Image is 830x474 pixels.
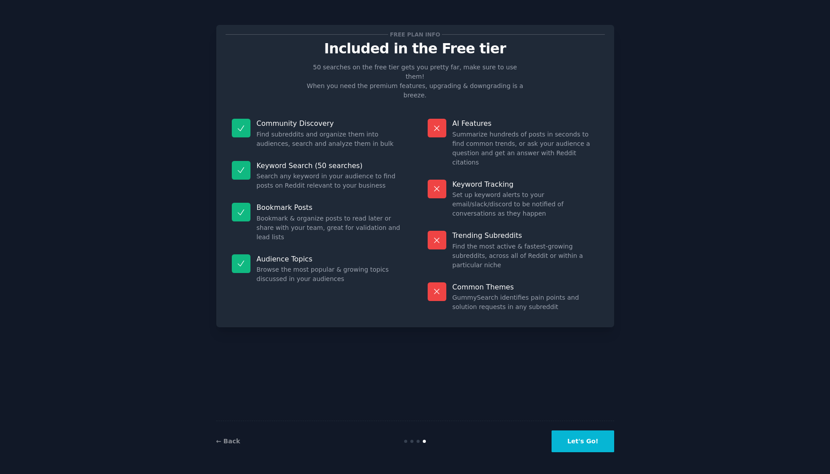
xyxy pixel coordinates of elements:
button: Let's Go! [552,430,614,452]
p: Keyword Search (50 searches) [257,161,403,170]
p: AI Features [453,119,599,128]
p: Community Discovery [257,119,403,128]
dd: Browse the most popular & growing topics discussed in your audiences [257,265,403,284]
dd: Find the most active & fastest-growing subreddits, across all of Reddit or within a particular niche [453,242,599,270]
dd: Set up keyword alerts to your email/slack/discord to be notified of conversations as they happen [453,190,599,218]
dd: Bookmark & organize posts to read later or share with your team, great for validation and lead lists [257,214,403,242]
p: Common Themes [453,282,599,292]
dd: Find subreddits and organize them into audiences, search and analyze them in bulk [257,130,403,149]
p: Bookmark Posts [257,203,403,212]
a: ← Back [216,438,240,445]
dd: Search any keyword in your audience to find posts on Reddit relevant to your business [257,172,403,190]
dd: Summarize hundreds of posts in seconds to find common trends, or ask your audience a question and... [453,130,599,167]
p: Keyword Tracking [453,180,599,189]
p: Included in the Free tier [226,41,605,56]
dd: GummySearch identifies pain points and solution requests in any subreddit [453,293,599,312]
span: Free plan info [388,30,441,39]
p: Trending Subreddits [453,231,599,240]
p: Audience Topics [257,254,403,264]
p: 50 searches on the free tier gets you pretty far, make sure to use them! When you need the premiu... [303,63,527,100]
